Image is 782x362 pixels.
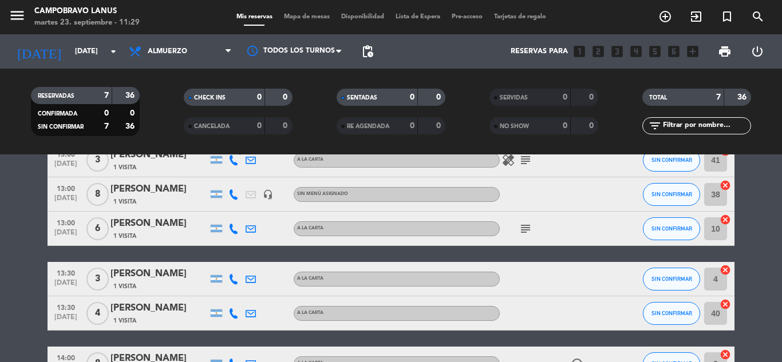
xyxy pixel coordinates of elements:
[511,47,568,55] span: Reservas para
[643,183,700,206] button: SIN CONFIRMAR
[658,10,672,23] i: add_circle_outline
[610,44,625,59] i: looks_3
[52,181,80,194] span: 13:00
[643,217,700,240] button: SIN CONFIRMAR
[647,44,662,59] i: looks_5
[52,216,80,229] span: 13:00
[651,191,692,197] span: SIN CONFIRMAR
[591,44,606,59] i: looks_two
[110,148,208,162] div: [PERSON_NAME]
[148,47,187,55] span: Almuerzo
[563,93,567,101] strong: 0
[52,279,80,292] span: [DATE]
[500,124,529,129] span: NO SHOW
[519,153,532,167] i: subject
[410,93,414,101] strong: 0
[720,10,734,23] i: turned_in_not
[572,44,587,59] i: looks_one
[110,182,208,197] div: [PERSON_NAME]
[589,93,596,101] strong: 0
[52,194,80,208] span: [DATE]
[297,192,348,196] span: Sin menú asignado
[52,229,80,242] span: [DATE]
[263,189,273,200] i: headset_mic
[86,183,109,206] span: 8
[720,349,731,360] i: cancel
[257,122,262,130] strong: 0
[52,160,80,173] span: [DATE]
[9,7,26,24] i: menu
[361,45,374,58] span: pending_actions
[257,93,262,101] strong: 0
[34,6,140,17] div: CAMPOBRAVO Lanus
[685,44,700,59] i: add_box
[9,7,26,28] button: menu
[86,217,109,240] span: 6
[563,122,567,130] strong: 0
[297,157,323,162] span: A LA CARTA
[589,122,596,130] strong: 0
[651,310,692,316] span: SIN CONFIRMAR
[347,95,377,101] span: SENTADAS
[9,39,69,64] i: [DATE]
[390,14,446,20] span: Lista de Espera
[649,95,667,101] span: TOTAL
[125,92,137,100] strong: 36
[720,264,731,276] i: cancel
[86,302,109,325] span: 4
[347,124,389,129] span: RE AGENDADA
[52,300,80,313] span: 13:30
[751,45,764,58] i: power_settings_new
[629,44,643,59] i: looks_4
[297,276,323,281] span: A LA CARTA
[52,266,80,279] span: 13:30
[651,225,692,232] span: SIN CONFIRMAR
[113,282,136,291] span: 1 Visita
[86,268,109,291] span: 3
[52,313,80,327] span: [DATE]
[38,93,74,99] span: RESERVADAS
[648,119,662,133] i: filter_list
[720,299,731,310] i: cancel
[194,124,230,129] span: CANCELADA
[689,10,703,23] i: exit_to_app
[38,124,84,130] span: SIN CONFIRMAR
[86,149,109,172] span: 3
[104,122,109,130] strong: 7
[501,153,515,167] i: healing
[125,122,137,130] strong: 36
[110,266,208,281] div: [PERSON_NAME]
[297,226,323,230] span: A LA CARTA
[741,34,773,69] div: LOG OUT
[643,268,700,291] button: SIN CONFIRMAR
[519,222,532,236] i: subject
[231,14,278,20] span: Mis reservas
[751,10,765,23] i: search
[436,93,443,101] strong: 0
[500,95,528,101] span: SERVIDAS
[194,95,226,101] span: CHECK INS
[113,232,136,241] span: 1 Visita
[643,149,700,172] button: SIN CONFIRMAR
[38,111,77,117] span: CONFIRMADA
[410,122,414,130] strong: 0
[106,45,120,58] i: arrow_drop_down
[436,122,443,130] strong: 0
[651,276,692,282] span: SIN CONFIRMAR
[110,301,208,316] div: [PERSON_NAME]
[737,93,749,101] strong: 36
[720,214,731,225] i: cancel
[113,197,136,206] span: 1 Visita
[110,216,208,231] div: [PERSON_NAME]
[720,180,731,191] i: cancel
[335,14,390,20] span: Disponibilidad
[666,44,681,59] i: looks_6
[283,122,290,130] strong: 0
[278,14,335,20] span: Mapa de mesas
[716,93,721,101] strong: 7
[718,45,732,58] span: print
[34,17,140,29] div: martes 23. septiembre - 11:29
[297,311,323,315] span: A LA CARTA
[446,14,488,20] span: Pre-acceso
[283,93,290,101] strong: 0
